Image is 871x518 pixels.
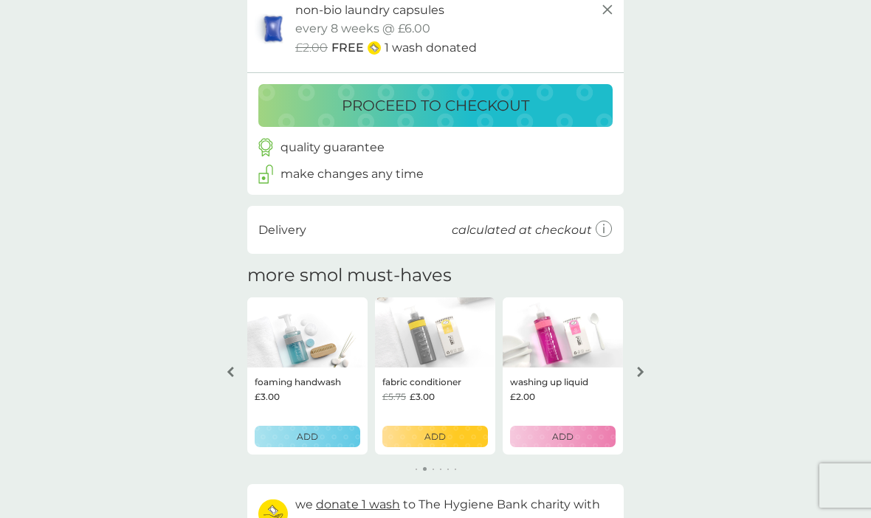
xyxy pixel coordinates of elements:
[295,19,430,38] p: every 8 weeks @ £6.00
[280,138,385,157] p: quality guarantee
[382,375,461,389] p: fabric conditioner
[342,94,529,117] p: proceed to checkout
[510,426,616,447] button: ADD
[295,1,444,20] p: non-bio laundry capsules
[382,390,406,404] span: £5.75
[258,221,306,240] p: Delivery
[255,426,360,447] button: ADD
[295,38,328,58] span: £2.00
[510,390,535,404] span: £2.00
[331,38,364,58] span: FREE
[258,84,613,127] button: proceed to checkout
[297,429,318,443] p: ADD
[510,375,588,389] p: washing up liquid
[255,375,341,389] p: foaming handwash
[385,38,477,58] p: 1 wash donated
[247,265,452,286] h2: more smol must-haves
[255,390,280,404] span: £3.00
[382,426,488,447] button: ADD
[410,390,435,404] span: £3.00
[424,429,446,443] p: ADD
[452,221,592,240] p: calculated at checkout
[280,165,424,184] p: make changes any time
[316,497,400,511] span: donate 1 wash
[552,429,574,443] p: ADD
